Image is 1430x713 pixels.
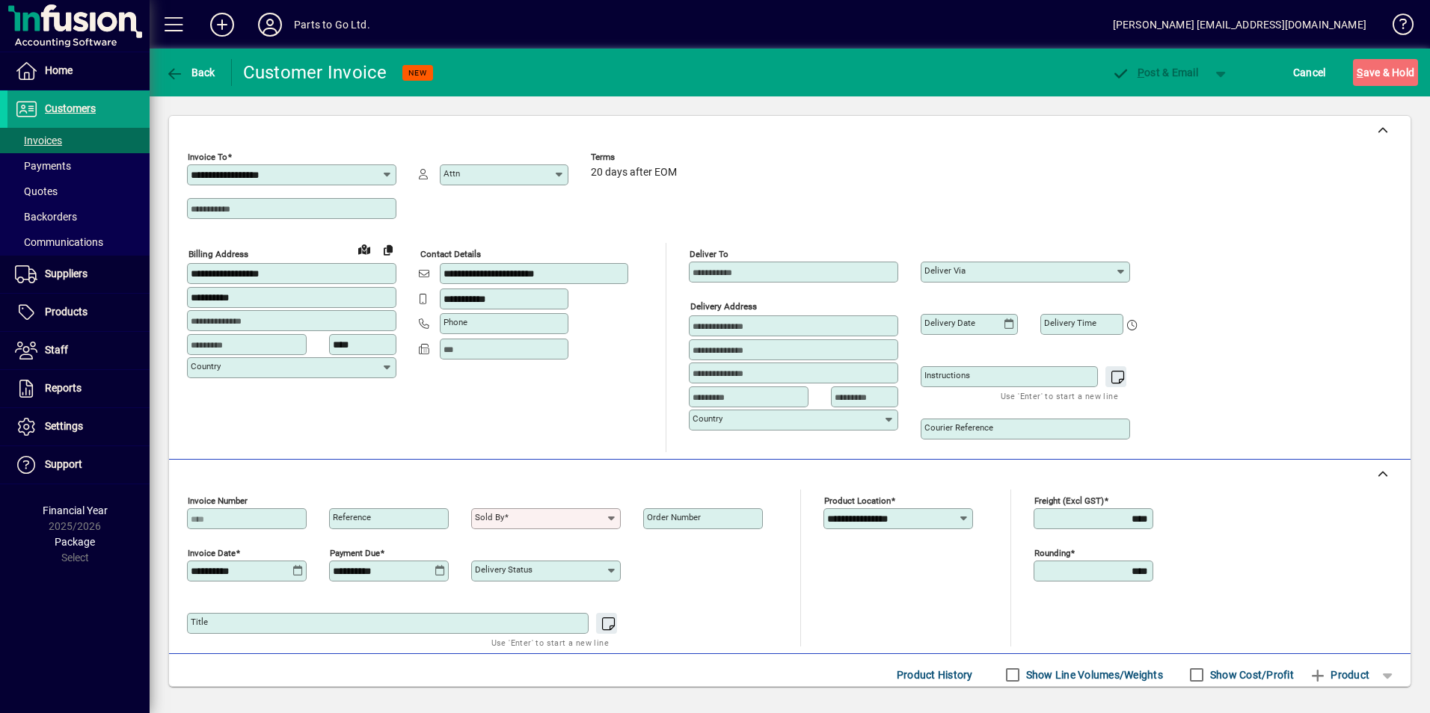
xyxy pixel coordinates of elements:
[591,152,681,162] span: Terms
[333,512,371,522] mat-label: Reference
[1104,59,1206,86] button: Post & Email
[243,61,387,84] div: Customer Invoice
[491,634,609,651] mat-hint: Use 'Enter' to start a new line
[924,265,966,276] mat-label: Deliver via
[15,185,58,197] span: Quotes
[7,204,150,229] a: Backorders
[191,617,208,627] mat-label: Title
[45,458,82,470] span: Support
[7,128,150,153] a: Invoices
[45,382,82,394] span: Reports
[43,504,108,516] span: Financial Year
[7,294,150,331] a: Products
[891,661,979,688] button: Product History
[7,52,150,90] a: Home
[45,102,96,114] span: Customers
[1113,13,1366,37] div: [PERSON_NAME] [EMAIL_ADDRESS][DOMAIN_NAME]
[45,306,88,318] span: Products
[1301,661,1377,688] button: Product
[191,361,221,371] mat-label: Country
[45,420,83,432] span: Settings
[1111,67,1198,78] span: ost & Email
[15,160,71,172] span: Payments
[1293,61,1326,84] span: Cancel
[444,317,467,327] mat-label: Phone
[924,318,975,328] mat-label: Delivery date
[55,536,95,548] span: Package
[1138,67,1144,78] span: P
[188,548,236,558] mat-label: Invoice date
[1357,67,1363,78] span: S
[165,67,215,78] span: Back
[1357,61,1414,84] span: ave & Hold
[294,13,370,37] div: Parts to Go Ltd.
[330,548,380,558] mat-label: Payment due
[7,153,150,179] a: Payments
[162,59,219,86] button: Back
[15,236,103,248] span: Communications
[45,268,88,280] span: Suppliers
[7,256,150,293] a: Suppliers
[693,413,722,424] mat-label: Country
[352,237,376,261] a: View on map
[7,408,150,445] a: Settings
[7,229,150,255] a: Communications
[924,422,993,433] mat-label: Courier Reference
[7,179,150,204] a: Quotes
[188,152,227,162] mat-label: Invoice To
[475,564,533,575] mat-label: Delivery status
[1381,3,1411,52] a: Knowledge Base
[7,370,150,407] a: Reports
[1309,663,1369,687] span: Product
[475,512,504,522] mat-label: Sold by
[7,332,150,369] a: Staff
[647,512,701,522] mat-label: Order number
[924,370,970,380] mat-label: Instructions
[591,167,677,179] span: 20 days after EOM
[246,11,294,38] button: Profile
[897,663,973,687] span: Product History
[1289,59,1330,86] button: Cancel
[1207,667,1294,682] label: Show Cost/Profit
[45,64,73,76] span: Home
[7,446,150,484] a: Support
[690,249,728,259] mat-label: Deliver To
[444,168,460,179] mat-label: Attn
[1353,59,1418,86] button: Save & Hold
[1034,496,1104,506] mat-label: Freight (excl GST)
[15,135,62,146] span: Invoices
[15,211,77,223] span: Backorders
[1044,318,1096,328] mat-label: Delivery time
[150,59,232,86] app-page-header-button: Back
[824,496,891,506] mat-label: Product location
[1034,548,1070,558] mat-label: Rounding
[376,238,400,262] button: Copy to Delivery address
[408,68,427,78] span: NEW
[1001,387,1118,404] mat-hint: Use 'Enter' to start a new line
[198,11,246,38] button: Add
[1023,667,1163,682] label: Show Line Volumes/Weights
[188,496,248,506] mat-label: Invoice number
[45,344,68,356] span: Staff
